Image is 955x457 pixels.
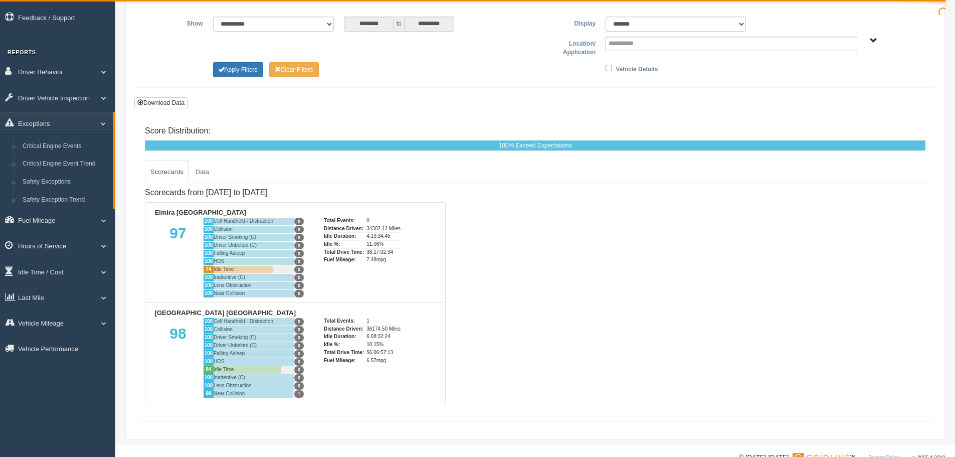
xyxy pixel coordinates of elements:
[153,217,203,297] div: 97
[324,248,364,256] div: Total Drive Time:
[366,333,401,341] div: 6.08:32:24
[134,97,187,108] button: Download Data
[324,341,364,349] div: Idle %:
[366,248,401,256] div: 38.17:02:34
[294,250,304,257] span: 0
[294,334,304,342] span: 0
[294,266,304,273] span: 0
[203,217,214,225] div: 100
[213,62,263,77] button: Change Filter Options
[498,142,571,149] span: 100% Exceed Expectations
[145,126,925,135] h4: Score Distribution:
[535,37,601,57] label: Location/ Application
[203,249,214,257] div: 100
[203,265,214,273] div: 74
[203,334,214,342] div: 100
[145,161,189,184] a: Scorecards
[203,390,214,398] div: 99
[366,256,401,264] div: 7.48mpg
[616,62,658,74] label: Vehicle Details
[366,217,401,225] div: 0
[324,357,364,365] div: Fuel Mileage:
[203,342,214,350] div: 100
[190,161,215,184] a: Data
[324,349,364,357] div: Total Drive Time:
[203,318,214,326] div: 100
[155,309,296,317] b: [GEOGRAPHIC_DATA] [GEOGRAPHIC_DATA]
[324,318,364,325] div: Total Events:
[366,225,401,233] div: 34302.12 Miles
[366,325,401,333] div: 36174.50 Miles
[535,17,601,29] label: Display
[18,155,113,173] a: Critical Engine Event Trend
[145,188,446,197] h4: Scorecards from [DATE] to [DATE]
[203,257,214,265] div: 100
[294,234,304,241] span: 0
[294,258,304,265] span: 0
[203,326,214,334] div: 100
[294,358,304,366] span: 0
[203,366,214,374] div: 84
[294,318,304,326] span: 0
[324,333,364,341] div: Idle Duration:
[294,226,304,233] span: 0
[203,374,214,382] div: 100
[366,341,401,349] div: 10.15%
[203,358,214,366] div: 100
[203,225,214,233] div: 100
[155,209,246,216] b: Elmira [GEOGRAPHIC_DATA]
[294,374,304,382] span: 0
[203,289,214,297] div: 100
[142,17,208,29] label: Show
[394,17,404,32] span: to
[294,366,304,374] span: 0
[203,273,214,281] div: 100
[294,326,304,334] span: 0
[324,256,364,264] div: Fuel Mileage:
[366,357,401,365] div: 6.57mpg
[324,217,364,225] div: Total Events:
[294,290,304,297] span: 0
[294,274,304,281] span: 0
[324,225,364,233] div: Distance Driven:
[18,173,113,191] a: Safety Exceptions
[294,282,304,289] span: 0
[269,62,319,77] button: Change Filter Options
[294,342,304,350] span: 0
[294,390,304,398] span: 1
[324,240,364,248] div: Idle %:
[18,191,113,209] a: Safety Exception Trend
[294,350,304,358] span: 0
[324,325,364,333] div: Distance Driven:
[294,218,304,225] span: 0
[324,232,364,240] div: Idle Duration:
[203,350,214,358] div: 100
[294,242,304,249] span: 0
[153,318,203,398] div: 98
[203,382,214,390] div: 100
[18,137,113,156] a: Critical Engine Events
[203,281,214,289] div: 100
[203,233,214,241] div: 100
[294,382,304,390] span: 0
[366,232,401,240] div: 4.19:34:45
[366,240,401,248] div: 11.06%
[366,349,401,357] div: 56.06:57:13
[366,318,401,325] div: 1
[203,241,214,249] div: 100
